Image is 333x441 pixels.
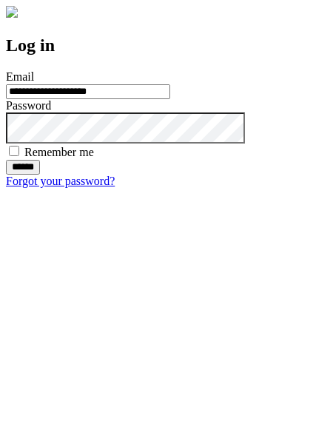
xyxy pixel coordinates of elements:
a: Forgot your password? [6,175,115,187]
h2: Log in [6,36,327,55]
label: Password [6,99,51,112]
label: Remember me [24,146,94,158]
img: logo-4e3dc11c47720685a147b03b5a06dd966a58ff35d612b21f08c02c0306f2b779.png [6,6,18,18]
label: Email [6,70,34,83]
